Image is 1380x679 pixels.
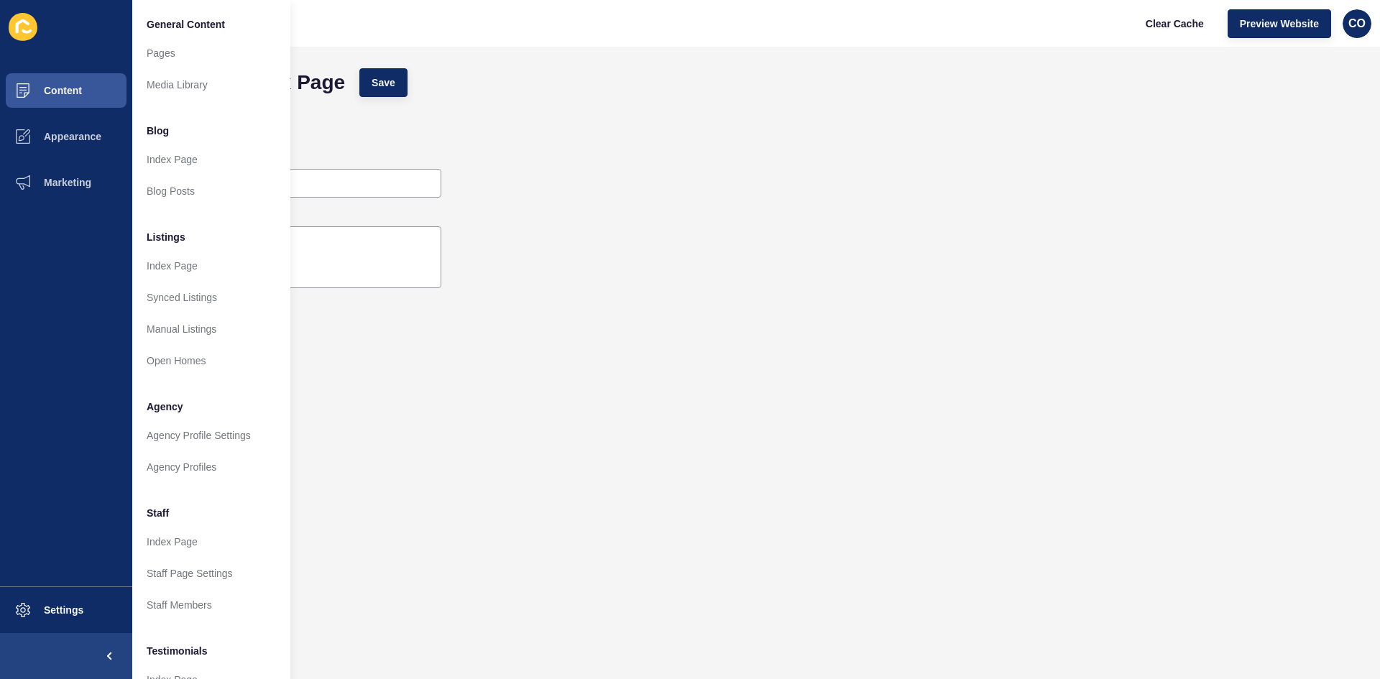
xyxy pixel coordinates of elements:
[132,558,290,589] a: Staff Page Settings
[147,644,208,658] span: Testimonials
[372,75,395,90] span: Save
[147,399,183,414] span: Agency
[1146,17,1204,31] span: Clear Cache
[1133,9,1216,38] button: Clear Cache
[132,144,290,175] a: Index Page
[132,69,290,101] a: Media Library
[132,37,290,69] a: Pages
[147,124,169,138] span: Blog
[132,526,290,558] a: Index Page
[147,506,169,520] span: Staff
[359,68,408,97] button: Save
[147,230,185,244] span: Listings
[132,250,290,282] a: Index Page
[132,175,290,207] a: Blog Posts
[147,17,225,32] span: General Content
[132,420,290,451] a: Agency Profile Settings
[132,451,290,483] a: Agency Profiles
[1348,17,1366,31] span: CO
[132,282,290,313] a: Synced Listings
[132,313,290,345] a: Manual Listings
[1228,9,1331,38] button: Preview Website
[1240,17,1319,31] span: Preview Website
[132,345,290,377] a: Open Homes
[132,589,290,621] a: Staff Members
